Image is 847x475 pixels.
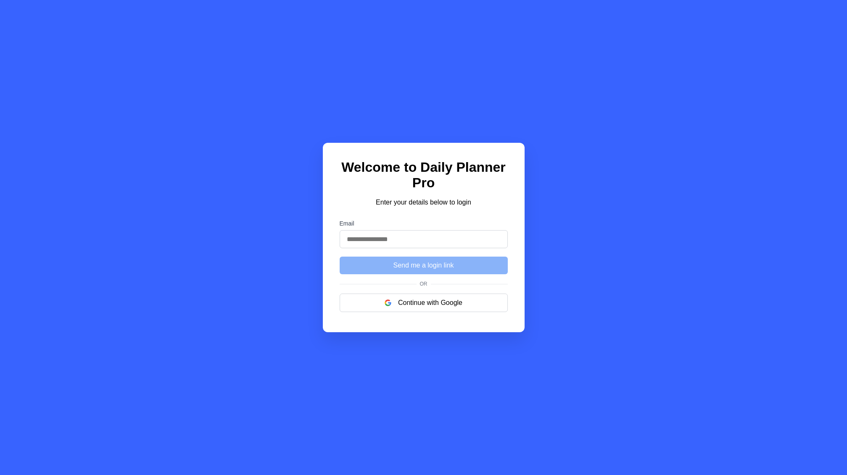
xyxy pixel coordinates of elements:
span: Or [417,281,431,287]
h1: Welcome to Daily Planner Pro [340,160,508,191]
button: Continue with Google [340,294,508,312]
label: Email [340,220,508,227]
p: Enter your details below to login [340,197,508,207]
img: google logo [385,299,391,306]
button: Send me a login link [340,257,508,274]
